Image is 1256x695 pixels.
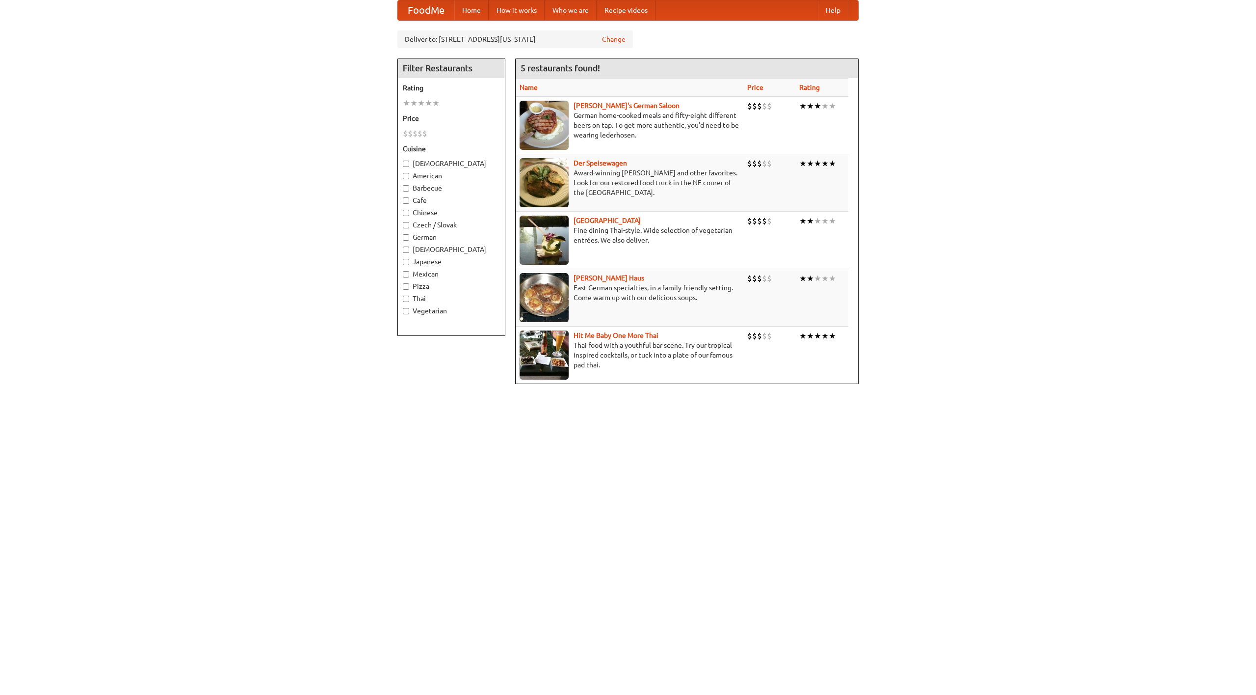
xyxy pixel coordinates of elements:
[403,113,500,123] h5: Price
[413,128,418,139] li: $
[602,34,626,44] a: Change
[403,296,409,302] input: Thai
[807,273,814,284] li: ★
[814,158,821,169] li: ★
[821,331,829,341] li: ★
[829,331,836,341] li: ★
[403,308,409,314] input: Vegetarian
[403,247,409,253] input: [DEMOGRAPHIC_DATA]
[821,216,829,226] li: ★
[403,173,409,179] input: American
[521,63,600,73] ng-pluralize: 5 restaurants found!
[799,83,820,91] a: Rating
[545,0,597,20] a: Who we are
[821,101,829,111] li: ★
[403,294,500,304] label: Thai
[432,98,440,109] li: ★
[398,0,454,20] a: FoodMe
[747,83,763,91] a: Price
[403,195,500,205] label: Cafe
[574,102,680,110] b: [PERSON_NAME]'s German Saloon
[829,158,836,169] li: ★
[520,216,569,265] img: satay.jpg
[799,273,807,284] li: ★
[807,101,814,111] li: ★
[807,158,814,169] li: ★
[767,273,772,284] li: $
[799,216,807,226] li: ★
[520,331,569,380] img: babythai.jpg
[403,183,500,193] label: Barbecue
[520,83,538,91] a: Name
[814,331,821,341] li: ★
[762,331,767,341] li: $
[757,331,762,341] li: $
[747,101,752,111] li: $
[762,273,767,284] li: $
[807,216,814,226] li: ★
[403,306,500,316] label: Vegetarian
[829,216,836,226] li: ★
[403,259,409,265] input: Japanese
[807,331,814,341] li: ★
[403,222,409,228] input: Czech / Slovak
[403,210,409,216] input: Chinese
[520,111,739,140] p: German home-cooked meals and fifty-eight different beers on tap. To get more authentic, you'd nee...
[403,208,500,218] label: Chinese
[489,0,545,20] a: How it works
[757,273,762,284] li: $
[403,144,500,154] h5: Cuisine
[747,216,752,226] li: $
[403,271,409,278] input: Mexican
[520,158,569,207] img: speisewagen.jpg
[403,171,500,181] label: American
[829,273,836,284] li: ★
[752,101,757,111] li: $
[752,331,757,341] li: $
[814,101,821,111] li: ★
[520,340,739,370] p: Thai food with a youthful bar scene. Try our tropical inspired cocktails, or tuck into a plate of...
[757,101,762,111] li: $
[818,0,848,20] a: Help
[574,332,658,339] a: Hit Me Baby One More Thai
[752,216,757,226] li: $
[574,159,627,167] a: Der Speisewagen
[821,273,829,284] li: ★
[403,197,409,204] input: Cafe
[408,128,413,139] li: $
[403,185,409,192] input: Barbecue
[520,283,739,303] p: East German specialties, in a family-friendly setting. Come warm up with our delicious soups.
[403,283,409,290] input: Pizza
[403,232,500,242] label: German
[403,257,500,267] label: Japanese
[574,274,644,282] a: [PERSON_NAME] Haus
[403,161,409,167] input: [DEMOGRAPHIC_DATA]
[821,158,829,169] li: ★
[403,281,500,291] label: Pizza
[403,159,500,168] label: [DEMOGRAPHIC_DATA]
[403,269,500,279] label: Mexican
[752,273,757,284] li: $
[799,101,807,111] li: ★
[799,158,807,169] li: ★
[767,158,772,169] li: $
[814,273,821,284] li: ★
[829,101,836,111] li: ★
[403,245,500,254] label: [DEMOGRAPHIC_DATA]
[747,273,752,284] li: $
[403,128,408,139] li: $
[425,98,432,109] li: ★
[762,101,767,111] li: $
[520,225,739,245] p: Fine dining Thai-style. Wide selection of vegetarian entrées. We also deliver.
[762,158,767,169] li: $
[454,0,489,20] a: Home
[799,331,807,341] li: ★
[403,83,500,93] h5: Rating
[397,30,633,48] div: Deliver to: [STREET_ADDRESS][US_STATE]
[422,128,427,139] li: $
[574,217,641,224] a: [GEOGRAPHIC_DATA]
[762,216,767,226] li: $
